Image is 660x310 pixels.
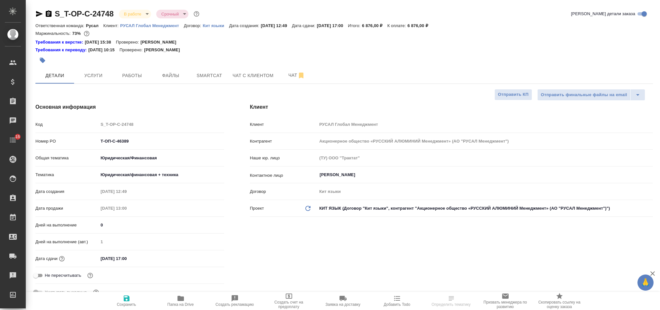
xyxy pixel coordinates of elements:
[98,220,224,230] input: ✎ Введи что-нибудь
[116,39,141,45] p: Проверено:
[432,302,471,307] span: Определить тематику
[250,188,317,195] p: Договор
[184,23,203,28] p: Договор:
[55,9,114,18] a: S_T-OP-C-24748
[316,292,370,310] button: Заявка на доставку
[86,23,103,28] p: Русал
[35,23,86,28] p: Ответственная команда:
[39,72,70,80] span: Детали
[140,39,181,45] p: [PERSON_NAME]
[482,300,529,309] span: Призвать менеджера по развитию
[45,289,87,295] span: Учитывать выходные
[35,172,98,178] p: Тематика
[541,91,627,99] span: Отправить финальные файлы на email
[35,205,98,212] p: Дата продажи
[35,138,98,145] p: Номер PO
[155,72,186,80] span: Файлы
[35,39,85,45] a: Требования к верстке:
[117,72,148,80] span: Работы
[250,121,317,128] p: Клиент
[325,302,360,307] span: Заявка на доставку
[100,292,154,310] button: Сохранить
[98,136,224,146] input: ✎ Введи что-нибудь
[494,89,532,100] button: Отправить КП
[35,255,58,262] p: Дата сдачи
[35,53,50,67] button: Добавить тэг
[117,302,136,307] span: Сохранить
[203,23,229,28] a: Кит языки
[98,169,224,180] div: Юридическая/финансовая + техника
[194,72,225,80] span: Smartcat
[82,29,91,38] button: 1556.80 RUB;
[45,272,81,279] span: Не пересчитывать
[250,172,317,179] p: Контактное лицо
[317,187,653,196] input: Пустое поле
[424,292,478,310] button: Определить тематику
[88,47,120,53] p: [DATE] 10:15
[348,23,362,28] p: Итого:
[35,47,88,53] a: Требования к переводу:
[649,174,651,175] button: Open
[144,47,185,53] p: [PERSON_NAME]
[215,302,254,307] span: Создать рекламацию
[35,155,98,161] p: Общая тематика
[317,153,653,163] input: Пустое поле
[86,271,94,280] button: Включи, если не хочешь, чтобы указанная дата сдачи изменилась после переставления заказа в 'Подтв...
[192,10,201,18] button: Доп статусы указывают на важность/срочность заказа
[640,276,651,289] span: 🙏
[98,204,155,213] input: Пустое поле
[498,91,529,98] span: Отправить КП
[266,300,312,309] span: Создать счет на предоплату
[35,103,224,111] h4: Основная информация
[537,89,631,101] button: Отправить финальные файлы на email
[281,71,312,79] span: Чат
[103,23,120,28] p: Клиент:
[35,31,72,36] p: Маржинальность:
[317,203,653,214] div: КИТ ЯЗЫК (Договор "Кит языки", контрагент "Акционерное общество «РУССКИЙ АЛЮМИНИЙ Менеджмент» (АО...
[98,254,155,263] input: ✎ Введи что-нибудь
[85,39,116,45] p: [DATE] 15:38
[478,292,532,310] button: Призвать менеджера по развитию
[250,155,317,161] p: Наше юр. лицо
[35,47,88,53] div: Нажми, чтобы открыть папку с инструкцией
[387,23,407,28] p: К оплате:
[35,121,98,128] p: Код
[250,103,653,111] h4: Клиент
[317,23,348,28] p: [DATE] 17:00
[35,188,98,195] p: Дата создания
[35,39,85,45] div: Нажми, чтобы открыть папку с инструкцией
[122,11,143,17] button: В работе
[120,47,144,53] p: Проверено:
[532,292,587,310] button: Скопировать ссылку на оценку заказа
[120,23,184,28] a: РУСАЛ Глобал Менеджмент
[92,288,100,296] button: Выбери, если сб и вс нужно считать рабочими днями для выполнения заказа.
[98,153,224,164] div: Юридическая/Финансовая
[571,11,635,17] span: [PERSON_NAME] детали заказа
[384,302,410,307] span: Добавить Todo
[297,72,305,79] svg: Отписаться
[167,302,194,307] span: Папка на Drive
[317,120,653,129] input: Пустое поле
[250,138,317,145] p: Контрагент
[12,134,24,140] span: 15
[229,23,261,28] p: Дата создания:
[262,292,316,310] button: Создать счет на предоплату
[407,23,433,28] p: 6 876,00 ₽
[370,292,424,310] button: Добавить Todo
[2,132,24,148] a: 15
[362,23,387,28] p: 6 876,00 ₽
[537,89,645,101] div: split button
[35,10,43,18] button: Скопировать ссылку для ЯМессенджера
[292,23,317,28] p: Дата сдачи:
[250,205,264,212] p: Проект
[98,187,155,196] input: Пустое поле
[72,31,82,36] p: 73%
[78,72,109,80] span: Услуги
[98,120,224,129] input: Пустое поле
[317,136,653,146] input: Пустое поле
[156,10,188,18] div: В работе
[35,239,98,245] p: Дней на выполнение (авт.)
[98,237,224,246] input: Пустое поле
